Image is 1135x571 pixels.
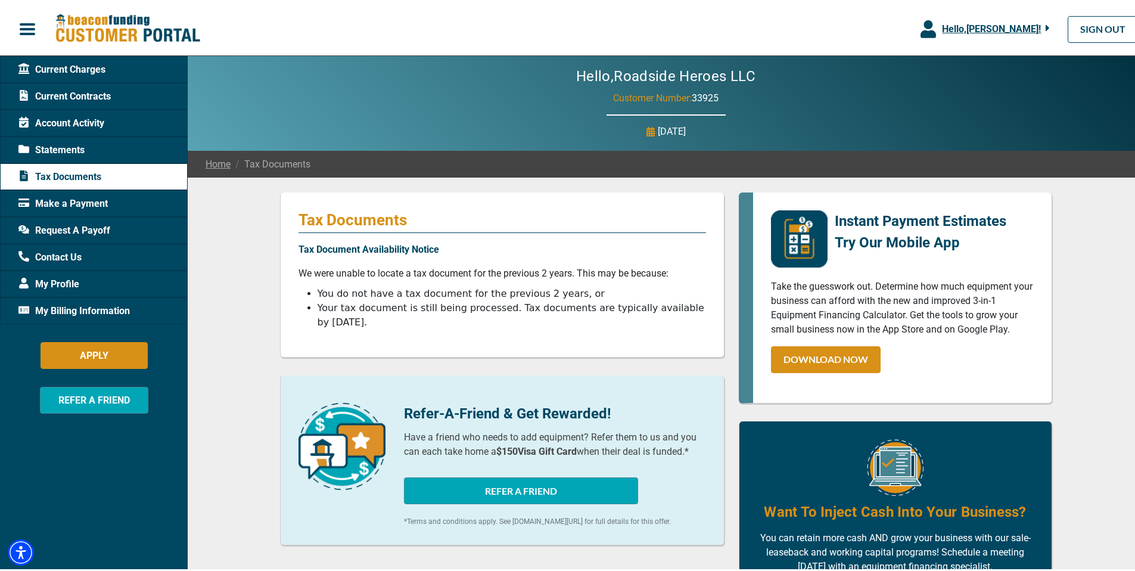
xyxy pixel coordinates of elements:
img: Equipment Financing Online Image [867,437,923,494]
button: REFER A FRIEND [404,475,638,502]
p: Instant Payment Estimates [835,208,1006,229]
span: Current Contracts [18,87,111,101]
span: Customer Number: [613,90,692,101]
li: Your tax document is still being processed. Tax documents are typically available by [DATE]. [318,299,706,327]
img: Beacon Funding Customer Portal Logo [55,11,200,42]
p: Have a friend who needs to add equipment? Refer them to us and you can each take home a when thei... [404,428,706,457]
button: REFER A FRIEND [40,384,148,411]
span: Hello, [PERSON_NAME] ! [942,21,1041,32]
button: APPLY [41,340,148,367]
h2: Hello, Roadside Heroes LLC [540,66,791,83]
span: Statements [18,141,85,155]
b: $150 Visa Gift Card [496,443,577,455]
span: My Profile [18,275,79,289]
h4: Want To Inject Cash Into Your Business? [764,499,1026,520]
span: 33925 [692,90,719,101]
a: Home [206,155,231,169]
a: DOWNLOAD NOW [771,344,881,371]
li: You do not have a tax document for the previous 2 years, or [318,284,706,299]
span: Request A Payoff [18,221,110,235]
p: [DATE] [658,122,686,136]
span: Make a Payment [18,194,108,209]
div: Accessibility Menu [8,537,34,563]
p: Take the guesswork out. Determine how much equipment your business can afford with the new and im... [771,277,1034,334]
span: Current Charges [18,60,105,75]
p: Refer-A-Friend & Get Rewarded! [404,401,706,422]
span: Account Activity [18,114,104,128]
img: refer-a-friend-icon.png [298,401,385,488]
span: Contact Us [18,248,82,262]
img: mobile-app-logo.png [771,208,828,265]
span: Tax Documents [18,167,101,182]
p: Tax Documents [298,208,706,227]
p: Tax Document Availability Notice [298,240,706,255]
p: Try Our Mobile App [835,229,1006,251]
span: Tax Documents [231,155,310,169]
p: *Terms and conditions apply. See [DOMAIN_NAME][URL] for full details for this offer. [404,514,706,525]
p: We were unable to locate a tax document for the previous 2 years. This may be because: [298,264,706,278]
span: My Billing Information [18,302,130,316]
